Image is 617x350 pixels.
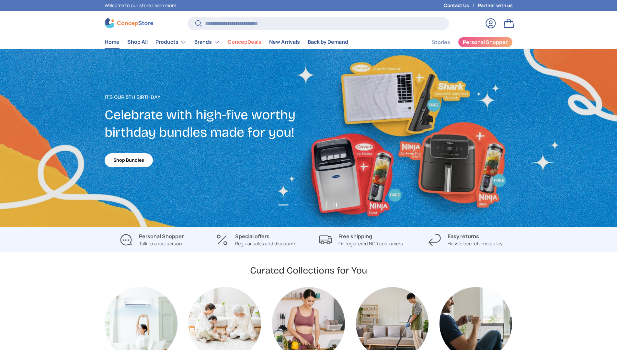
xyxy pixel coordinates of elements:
[209,232,303,247] a: Special offers Regular sales and discounts
[105,93,309,101] p: It's our 5th Birthday!
[418,232,513,247] a: Easy returns Hassle free returns policy
[152,36,190,49] summary: Products
[338,233,372,240] strong: Free shipping
[190,36,224,49] summary: Brands
[448,240,503,247] p: Hassle free returns policy
[478,2,513,9] a: Partner with us
[152,2,176,8] a: Learn more
[444,2,478,9] a: Contact Us
[139,233,184,240] strong: Personal Shopper
[448,233,479,240] strong: Easy returns
[250,264,367,276] h2: Curated Collections for You
[105,153,153,167] a: Shop Bundles
[105,18,153,28] img: ConcepStore
[105,2,176,9] p: Welcome to our store.
[235,233,269,240] strong: Special offers
[228,36,261,48] a: ConcepDeals
[127,36,148,48] a: Shop All
[105,36,120,48] a: Home
[308,36,348,48] a: Back by Demand
[105,232,199,247] a: Personal Shopper Talk to a real person
[463,40,508,45] span: Personal Shopper
[314,232,408,247] a: Free shipping On registered NCR customers
[155,36,187,49] a: Products
[432,36,450,49] a: Stories
[105,106,309,141] h2: Celebrate with high-five worthy birthday bundles made for you!
[458,37,513,47] a: Personal Shopper
[269,36,300,48] a: New Arrivals
[338,240,403,247] p: On registered NCR customers
[235,240,297,247] p: Regular sales and discounts
[139,240,184,247] p: Talk to a real person
[194,36,220,49] a: Brands
[105,36,348,49] nav: Primary
[416,36,513,49] nav: Secondary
